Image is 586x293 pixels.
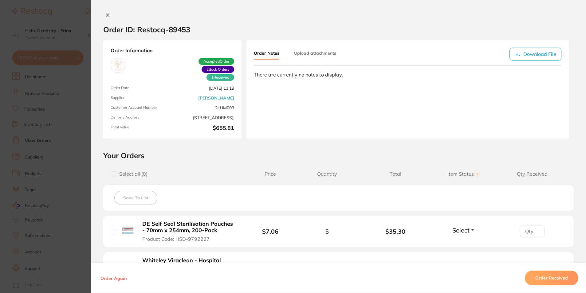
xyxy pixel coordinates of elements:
[325,228,329,235] span: 5
[112,60,124,71] img: Henry Schein Halas
[111,86,170,91] span: Order Date
[293,171,361,177] span: Quantity
[206,74,234,81] span: Received
[140,221,238,242] button: DE Self Seal Sterilisation Pouches - 70mm x 254mm, 200-Pack Product Code: HSD-9792227
[175,105,234,110] span: 2LUM003
[198,96,234,100] a: [PERSON_NAME]
[361,228,430,235] b: $35.30
[99,275,128,281] button: Order Again
[111,125,170,131] span: Total Value
[142,236,210,242] span: Product Code: HSD-9792227
[140,257,238,285] button: Whiteley Viraclean - Hospital Grade Disinfectant - 500ml Trigger Bottle Product Code: WC-5090789
[254,72,561,77] div: There are currently no notes to display.
[175,115,234,120] span: [STREET_ADDRESS],
[121,223,136,238] img: DE Self Seal Sterilisation Pouches - 70mm x 254mm, 200-Pack
[142,257,236,276] b: Whiteley Viraclean - Hospital Grade Disinfectant - 500ml Trigger Bottle
[202,66,234,73] span: Back orders
[520,225,545,237] input: Qty
[509,48,561,61] button: Download File
[430,171,498,177] span: Item Status
[450,226,477,234] button: Select
[116,171,147,177] span: Select all ( 0 )
[175,125,234,131] b: $655.81
[498,171,566,177] span: Qty Received
[103,25,190,34] h2: Order ID: Restocq- 89453
[452,226,470,234] span: Select
[103,151,574,160] h2: Your Orders
[114,191,157,205] button: Save To List
[175,86,234,91] span: [DATE] 11:19
[111,115,170,120] span: Delivery Address
[525,271,578,285] button: Order Received
[247,171,293,177] span: Price
[142,221,236,233] b: DE Self Seal Sterilisation Pouches - 70mm x 254mm, 200-Pack
[111,48,234,53] strong: Order Information
[361,171,430,177] span: Total
[111,105,170,110] span: Customer Account Number
[262,228,278,235] b: $7.06
[294,48,336,59] button: Upload attachments
[199,58,234,65] span: Accepted Order
[111,96,170,100] span: Supplier
[254,48,279,60] button: Order Notes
